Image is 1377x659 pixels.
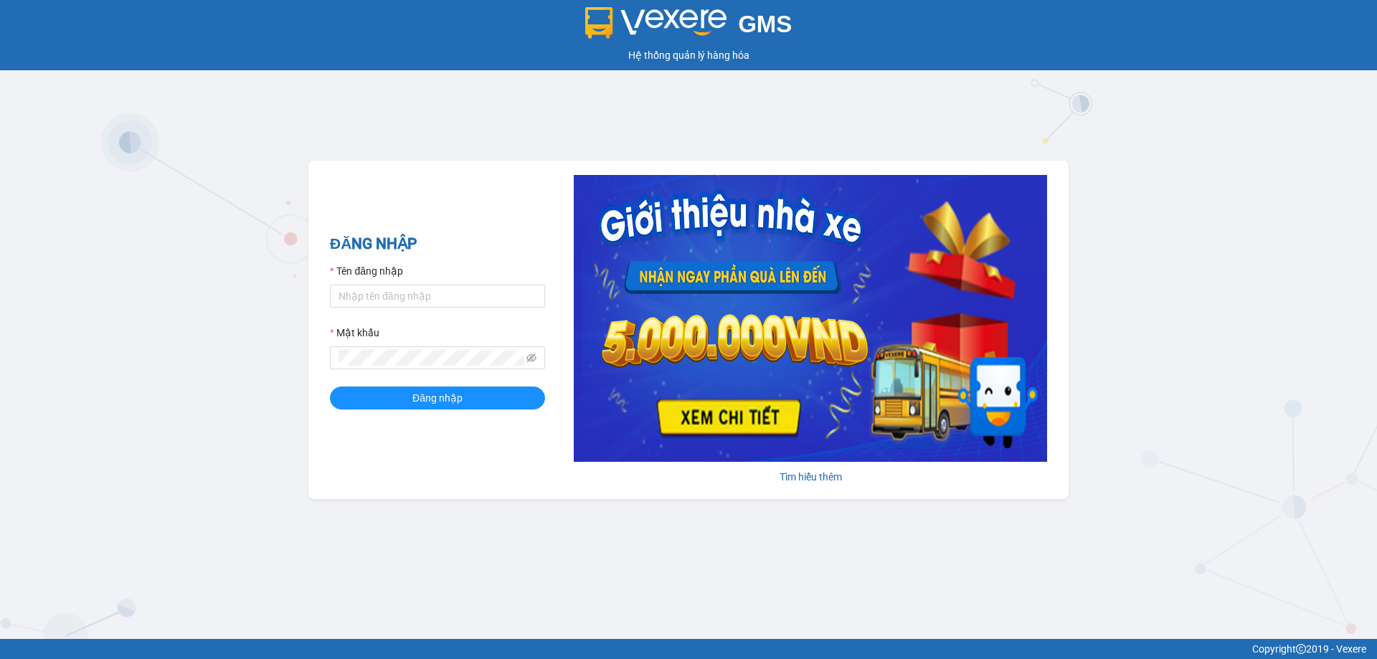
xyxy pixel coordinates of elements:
span: Đăng nhập [412,390,463,406]
span: eye-invisible [526,353,536,363]
button: Đăng nhập [330,387,545,409]
img: logo 2 [585,7,727,39]
div: Hệ thống quản lý hàng hóa [4,47,1373,63]
label: Tên đăng nhập [330,263,403,279]
label: Mật khẩu [330,325,379,341]
div: Copyright 2019 - Vexere [11,641,1366,657]
a: GMS [585,22,792,33]
img: banner-0 [574,175,1047,462]
h2: ĐĂNG NHẬP [330,232,545,256]
input: Mật khẩu [339,350,524,366]
div: Tìm hiểu thêm [574,469,1047,485]
span: GMS [738,11,792,37]
span: copyright [1296,644,1306,654]
input: Tên đăng nhập [330,285,545,308]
